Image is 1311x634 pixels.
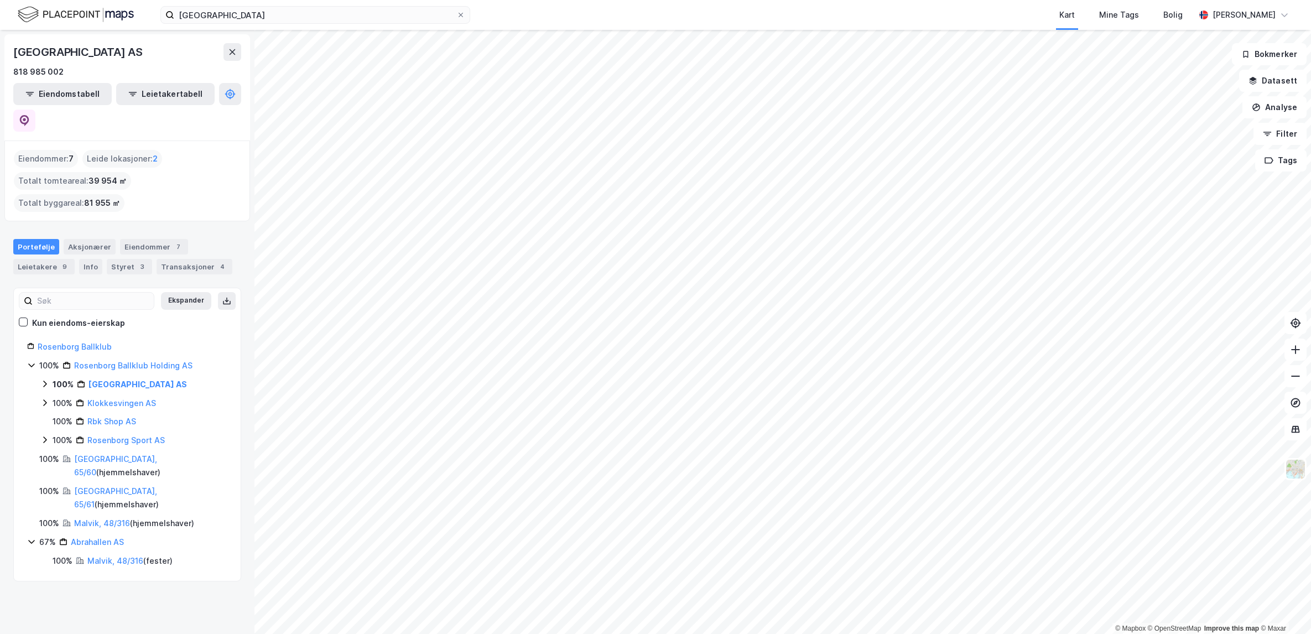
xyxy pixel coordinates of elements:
div: Eiendommer [120,239,188,254]
div: 100% [39,453,59,466]
div: ( hjemmelshaver ) [74,517,194,530]
button: Ekspander [161,292,211,310]
div: 3 [137,261,148,272]
a: [GEOGRAPHIC_DATA], 65/60 [74,454,157,477]
div: 100% [53,554,72,568]
a: [GEOGRAPHIC_DATA] AS [89,380,187,389]
div: Kun eiendoms-eierskap [32,316,125,330]
div: Bolig [1163,8,1183,22]
div: 9 [59,261,70,272]
input: Søk på adresse, matrikkel, gårdeiere, leietakere eller personer [174,7,456,23]
div: ( hjemmelshaver ) [74,453,227,479]
div: Kontrollprogram for chat [1256,581,1311,634]
div: Aksjonærer [64,239,116,254]
div: 100% [39,517,59,530]
iframe: Chat Widget [1256,581,1311,634]
div: 7 [173,241,184,252]
div: ( hjemmelshaver ) [74,485,227,511]
a: Malvik, 48/316 [87,556,143,565]
input: Søk [33,293,154,309]
div: 100% [39,359,59,372]
img: Z [1285,459,1306,480]
button: Filter [1253,123,1307,145]
div: Transaksjoner [157,259,232,274]
a: [GEOGRAPHIC_DATA], 65/61 [74,486,157,509]
span: 39 954 ㎡ [89,174,127,188]
div: Kart [1059,8,1075,22]
button: Eiendomstabell [13,83,112,105]
a: Rosenborg Sport AS [87,435,165,445]
button: Tags [1255,149,1307,172]
div: 100% [39,485,59,498]
div: [PERSON_NAME] [1213,8,1276,22]
div: 100% [53,415,72,428]
a: Rbk Shop AS [87,417,136,426]
div: [GEOGRAPHIC_DATA] AS [13,43,145,61]
div: 818 985 002 [13,65,64,79]
button: Analyse [1242,96,1307,118]
button: Bokmerker [1232,43,1307,65]
div: Styret [107,259,152,274]
span: 81 955 ㎡ [84,196,120,210]
div: Totalt byggareal : [14,194,124,212]
div: Mine Tags [1099,8,1139,22]
img: logo.f888ab2527a4732fd821a326f86c7f29.svg [18,5,134,24]
a: Mapbox [1115,625,1146,632]
div: ( fester ) [87,554,173,568]
a: Abrahallen AS [71,537,124,547]
a: OpenStreetMap [1148,625,1201,632]
span: 2 [153,152,158,165]
div: 4 [217,261,228,272]
div: 100% [53,397,72,410]
div: Totalt tomteareal : [14,172,131,190]
div: 100% [53,434,72,447]
span: 7 [69,152,74,165]
div: Info [79,259,102,274]
a: Klokkesvingen AS [87,398,156,408]
div: Leide lokasjoner : [82,150,162,168]
div: Eiendommer : [14,150,78,168]
div: Portefølje [13,239,59,254]
a: Rosenborg Ballklub Holding AS [74,361,193,370]
div: Leietakere [13,259,75,274]
div: 100% [53,378,74,391]
a: Improve this map [1204,625,1259,632]
a: Rosenborg Ballklub [38,342,112,351]
button: Leietakertabell [116,83,215,105]
a: Malvik, 48/316 [74,518,130,528]
button: Datasett [1239,70,1307,92]
div: 67% [39,536,56,549]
